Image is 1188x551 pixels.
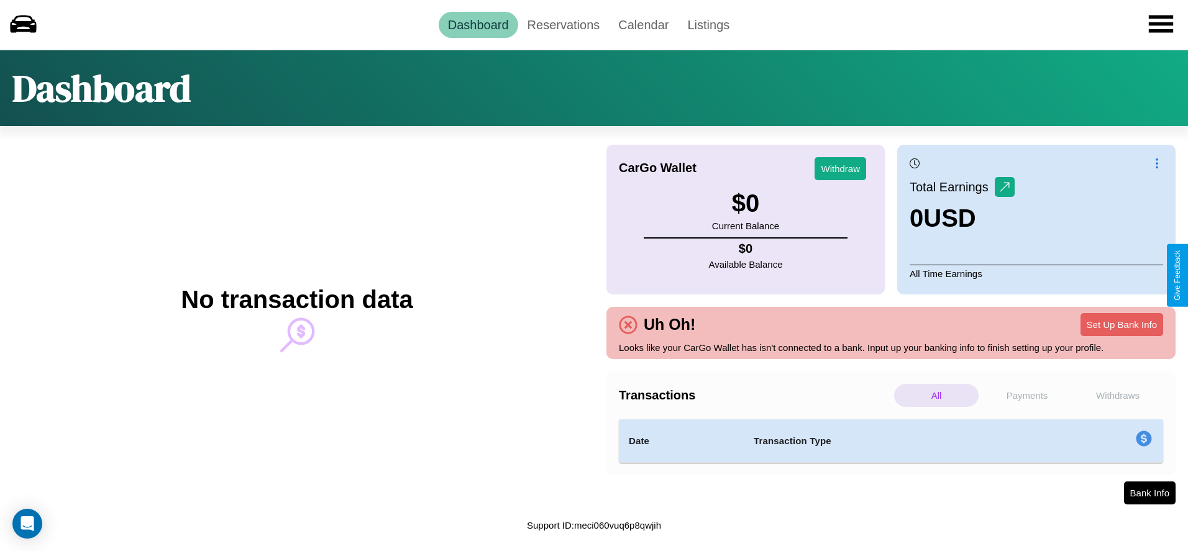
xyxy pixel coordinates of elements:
[894,384,979,407] p: All
[910,176,995,198] p: Total Earnings
[619,161,697,175] h4: CarGo Wallet
[637,316,701,334] h4: Uh Oh!
[1173,250,1182,301] div: Give Feedback
[709,242,783,256] h4: $ 0
[1081,313,1163,336] button: Set Up Bank Info
[619,419,1163,463] table: simple table
[619,388,891,403] h4: Transactions
[1076,384,1160,407] p: Withdraws
[815,157,866,180] button: Withdraw
[910,265,1163,282] p: All Time Earnings
[518,12,610,38] a: Reservations
[439,12,518,38] a: Dashboard
[12,509,42,539] div: Open Intercom Messenger
[985,384,1069,407] p: Payments
[678,12,739,38] a: Listings
[527,517,661,534] p: Support ID: meci060vuq6p8qwjih
[629,434,734,449] h4: Date
[754,434,1035,449] h4: Transaction Type
[910,204,1015,232] h3: 0 USD
[619,339,1163,356] p: Looks like your CarGo Wallet has isn't connected to a bank. Input up your banking info to finish ...
[709,256,783,273] p: Available Balance
[712,217,779,234] p: Current Balance
[181,286,413,314] h2: No transaction data
[12,63,191,114] h1: Dashboard
[609,12,678,38] a: Calendar
[712,189,779,217] h3: $ 0
[1124,481,1176,504] button: Bank Info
